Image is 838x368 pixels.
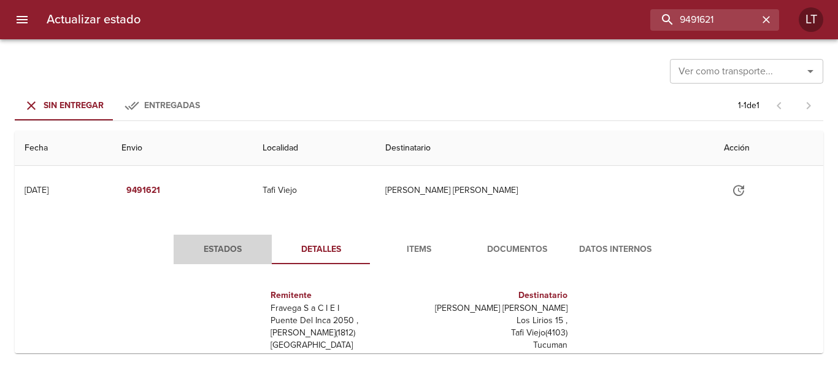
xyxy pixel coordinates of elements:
[7,5,37,34] button: menu
[475,242,559,257] span: Documentos
[271,327,414,339] p: [PERSON_NAME] ( 1812 )
[574,242,657,257] span: Datos Internos
[738,100,759,112] p: 1 - 1 de 1
[271,315,414,327] p: Puente Del Inca 2050 ,
[650,9,758,31] input: buscar
[44,100,104,111] span: Sin Entregar
[271,302,414,315] p: Fravega S a C I E I
[279,242,363,257] span: Detalles
[47,10,140,29] h6: Actualizar estado
[271,289,414,302] h6: Remitente
[15,131,112,166] th: Fecha
[714,131,823,166] th: Acción
[144,100,200,111] span: Entregadas
[181,242,264,257] span: Estados
[375,131,714,166] th: Destinatario
[424,302,567,315] p: [PERSON_NAME] [PERSON_NAME]
[377,242,461,257] span: Items
[799,7,823,32] div: LT
[25,185,48,195] div: [DATE]
[799,7,823,32] div: Abrir información de usuario
[174,235,664,264] div: Tabs detalle de guia
[253,166,375,215] td: Tafi Viejo
[126,183,160,198] em: 9491621
[424,315,567,327] p: Los Lirios 15 ,
[794,91,823,120] span: Pagina siguiente
[764,99,794,111] span: Pagina anterior
[15,91,211,120] div: Tabs Envios
[802,63,819,80] button: Abrir
[724,184,753,195] span: Actualizar estado y agregar documentación
[424,289,567,302] h6: Destinatario
[253,131,375,166] th: Localidad
[121,179,165,202] button: 9491621
[424,327,567,339] p: Tafi Viejo ( 4103 )
[375,166,714,215] td: [PERSON_NAME] [PERSON_NAME]
[424,339,567,351] p: Tucuman
[112,131,252,166] th: Envio
[271,339,414,351] p: [GEOGRAPHIC_DATA]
